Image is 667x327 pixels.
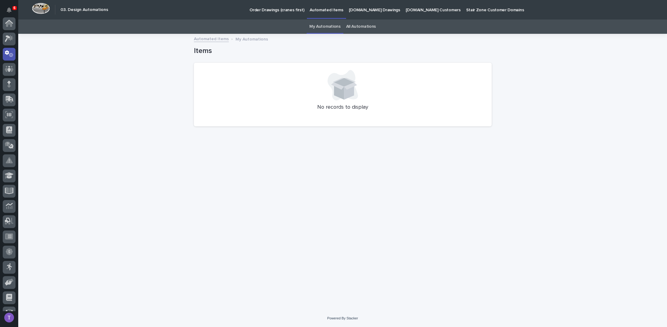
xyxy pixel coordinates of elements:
[3,4,15,16] button: Notifications
[201,104,484,111] p: No records to display
[194,47,492,55] h1: Items
[3,311,15,324] button: users-avatar
[194,35,229,42] a: Automated Items
[309,19,341,34] a: My Automations
[8,7,15,17] div: Notifications6
[327,316,358,320] a: Powered By Stacker
[13,6,15,10] p: 6
[346,19,376,34] a: All Automations
[236,35,268,42] p: My Automations
[32,3,50,14] img: Workspace Logo
[60,7,108,12] h2: 03. Design Automations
